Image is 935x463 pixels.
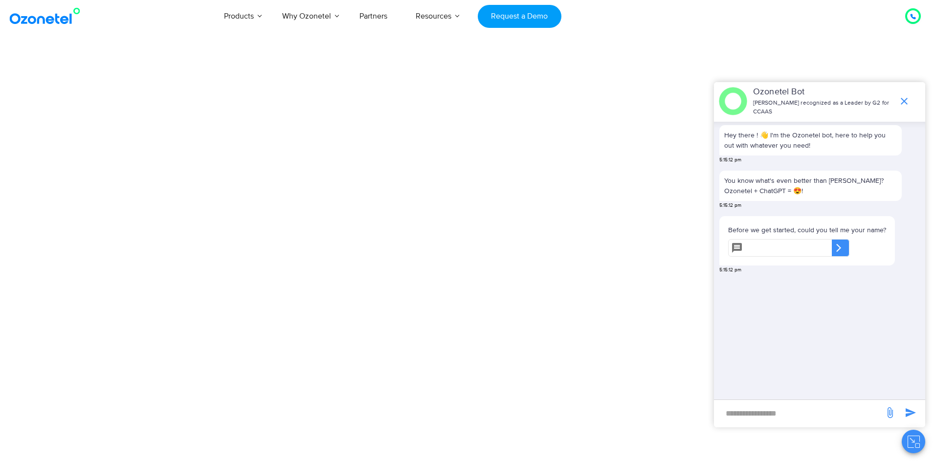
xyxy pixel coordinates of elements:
p: Hey there ! 👋 I'm the Ozonetel bot, here to help you out with whatever you need! [724,130,897,151]
img: header [719,87,747,115]
a: Request a Demo [478,5,561,28]
p: Before we get started, could you tell me your name? [728,225,886,235]
div: new-msg-input [719,405,879,422]
p: Ozonetel Bot [753,86,893,99]
span: 5:15:12 pm [719,202,741,209]
span: send message [901,403,920,422]
span: send message [880,403,900,422]
span: 5:15:12 pm [719,156,741,164]
span: end chat or minimize [894,91,914,111]
span: 5:15:12 pm [719,266,741,274]
p: [PERSON_NAME] recognized as a Leader by G2 for CCAAS [753,99,893,116]
button: Close chat [902,430,925,453]
p: You know what's even better than [PERSON_NAME]? Ozonetel + ChatGPT = 😍! [724,176,897,196]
